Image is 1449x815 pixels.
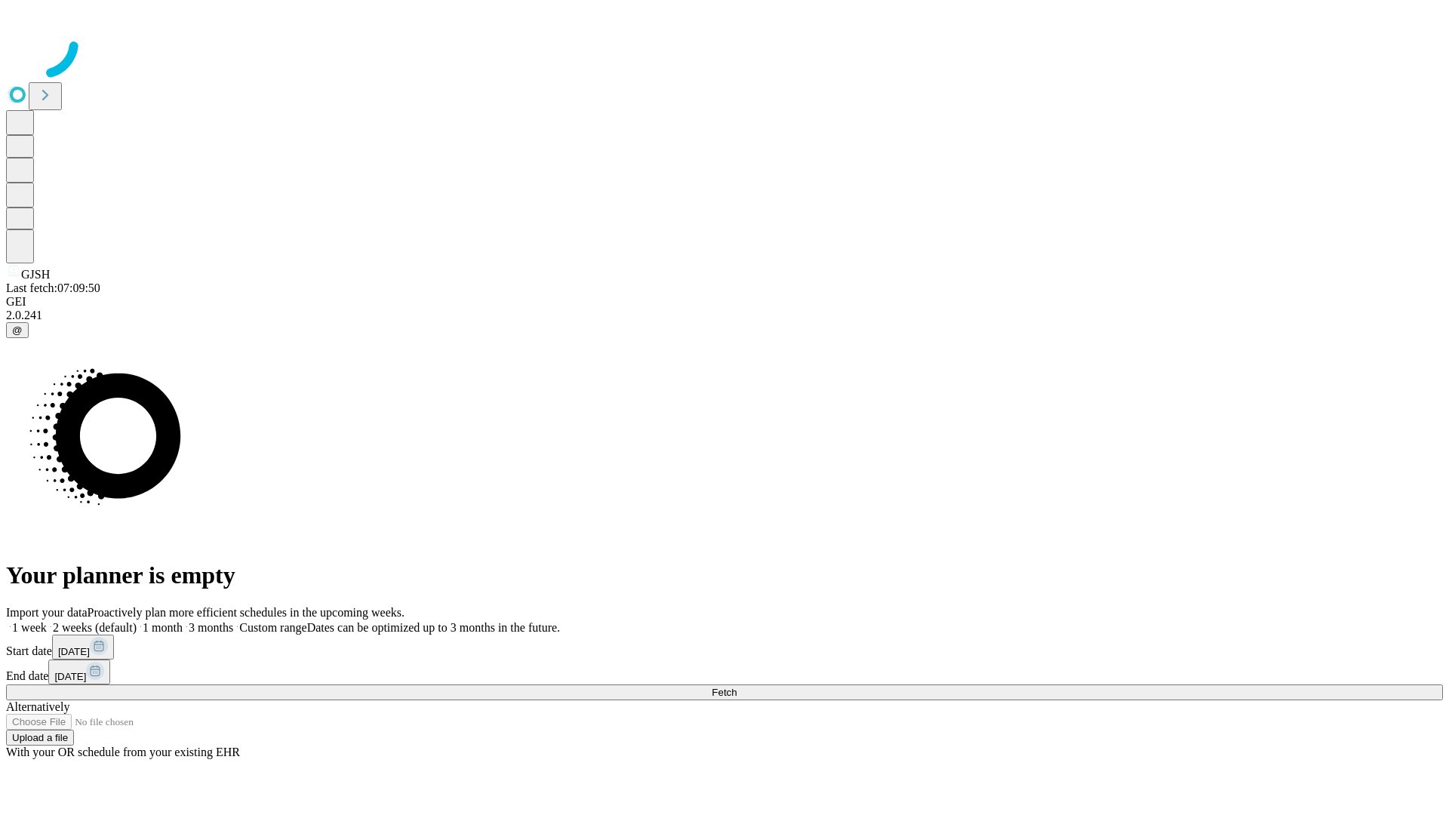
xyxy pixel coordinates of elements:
[6,309,1443,322] div: 2.0.241
[6,660,1443,684] div: End date
[12,324,23,336] span: @
[143,621,183,634] span: 1 month
[6,746,240,758] span: With your OR schedule from your existing EHR
[48,660,110,684] button: [DATE]
[21,268,50,281] span: GJSH
[58,646,90,657] span: [DATE]
[712,687,737,698] span: Fetch
[52,635,114,660] button: [DATE]
[307,621,560,634] span: Dates can be optimized up to 3 months in the future.
[6,281,100,294] span: Last fetch: 07:09:50
[12,621,47,634] span: 1 week
[6,561,1443,589] h1: Your planner is empty
[189,621,233,634] span: 3 months
[6,635,1443,660] div: Start date
[6,700,69,713] span: Alternatively
[53,621,137,634] span: 2 weeks (default)
[54,671,86,682] span: [DATE]
[239,621,306,634] span: Custom range
[6,295,1443,309] div: GEI
[6,322,29,338] button: @
[6,684,1443,700] button: Fetch
[88,606,405,619] span: Proactively plan more efficient schedules in the upcoming weeks.
[6,606,88,619] span: Import your data
[6,730,74,746] button: Upload a file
